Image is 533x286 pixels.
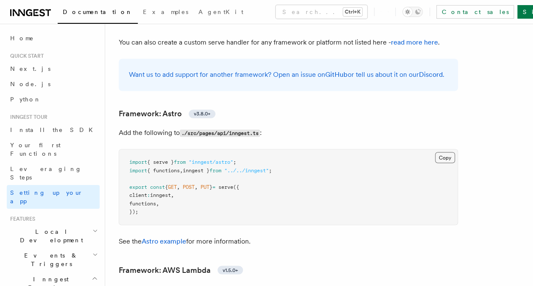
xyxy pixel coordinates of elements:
[343,8,362,16] kbd: Ctrl+K
[7,92,100,107] a: Python
[180,129,260,137] code: ./src/pages/api/inngest.ts
[129,167,147,173] span: import
[10,165,82,181] span: Leveraging Steps
[119,108,215,120] a: Framework: Astrov3.8.0+
[143,8,188,15] span: Examples
[165,184,168,190] span: {
[10,126,98,133] span: Install the SDK
[142,237,186,245] a: Astro example
[129,192,147,198] span: client
[218,184,233,190] span: serve
[58,3,138,24] a: Documentation
[150,192,171,198] span: inngest
[402,7,423,17] button: Toggle dark mode
[119,235,458,247] p: See the for more information.
[7,224,100,248] button: Local Development
[10,189,83,205] span: Setting up your app
[129,159,147,165] span: import
[7,251,92,268] span: Events & Triggers
[233,184,239,190] span: ({
[325,70,348,79] a: GitHub
[7,161,100,185] a: Leveraging Steps
[119,126,458,139] p: Add the following to :
[194,110,210,117] span: v3.8.0+
[7,114,47,121] span: Inngest tour
[201,184,209,190] span: PUT
[171,192,174,198] span: ,
[212,184,215,190] span: =
[189,159,233,165] span: "inngest/astro"
[168,184,177,190] span: GET
[129,200,156,206] span: functions
[174,159,186,165] span: from
[7,248,100,272] button: Events & Triggers
[7,185,100,209] a: Setting up your app
[10,65,50,72] span: Next.js
[209,167,221,173] span: from
[269,167,272,173] span: ;
[7,76,100,92] a: Node.js
[193,3,248,23] a: AgentKit
[129,184,147,190] span: export
[183,167,209,173] span: inngest }
[419,70,443,79] a: Discord
[147,192,150,198] span: :
[276,5,367,19] button: Search...Ctrl+K
[436,5,514,19] a: Contact sales
[138,3,193,23] a: Examples
[150,184,165,190] span: const
[209,184,212,190] span: }
[391,38,438,46] a: read more here
[7,31,100,46] a: Home
[156,200,159,206] span: ,
[180,167,183,173] span: ,
[7,216,35,222] span: Features
[183,184,195,190] span: POST
[7,53,44,59] span: Quick start
[10,34,34,42] span: Home
[119,36,458,48] p: You can also create a custom serve handler for any framework or platform not listed here - .
[119,264,243,276] a: Framework: AWS Lambdav1.5.0+
[10,142,61,157] span: Your first Functions
[147,167,180,173] span: { functions
[7,61,100,76] a: Next.js
[129,208,138,214] span: });
[10,96,41,103] span: Python
[7,227,92,244] span: Local Development
[7,137,100,161] a: Your first Functions
[129,69,448,81] p: Want us to add support for another framework? Open an issue on or tell us about it on our .
[223,266,238,273] span: v1.5.0+
[224,167,269,173] span: "../../inngest"
[195,184,198,190] span: ,
[10,81,50,87] span: Node.js
[147,159,174,165] span: { serve }
[7,122,100,137] a: Install the SDK
[177,184,180,190] span: ,
[63,8,133,15] span: Documentation
[435,152,455,163] button: Copy
[233,159,236,165] span: ;
[198,8,243,15] span: AgentKit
